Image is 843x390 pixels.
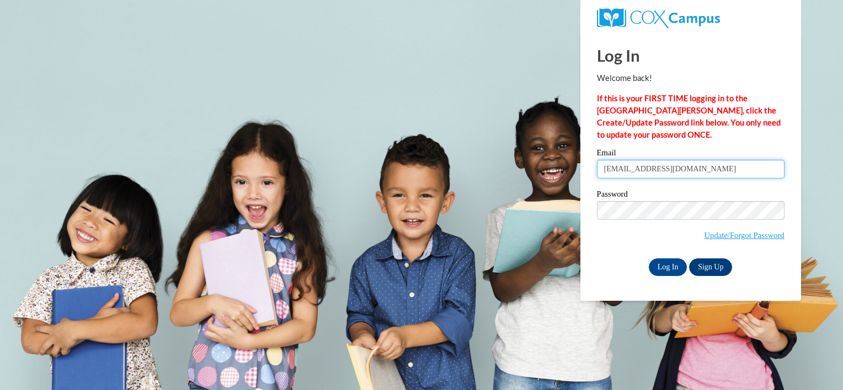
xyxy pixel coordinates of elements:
a: COX Campus [597,13,720,22]
input: Log In [649,258,687,276]
a: Update/Forgot Password [705,231,785,240]
img: COX Campus [597,8,720,28]
label: Email [597,149,785,160]
a: Sign Up [689,258,732,276]
h1: Log In [597,44,785,67]
label: Password [597,190,785,201]
p: Welcome back! [597,72,785,84]
strong: If this is your FIRST TIME logging in to the [GEOGRAPHIC_DATA][PERSON_NAME], click the Create/Upd... [597,94,781,139]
